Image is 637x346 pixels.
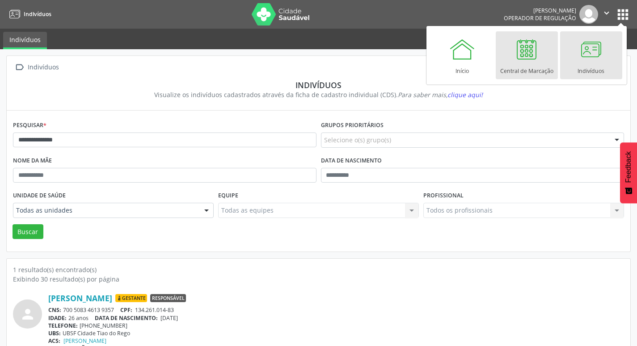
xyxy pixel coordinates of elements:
label: Equipe [218,189,238,203]
label: Grupos prioritários [321,119,384,132]
span: 134.261.014-83 [135,306,174,314]
a: [PERSON_NAME] [48,293,112,303]
label: Unidade de saúde [13,189,66,203]
a: Indivíduos [3,32,47,49]
a:  Indivíduos [13,61,60,74]
button:  [598,5,615,24]
a: Indivíduos [560,31,622,79]
div: Visualize os indivíduos cadastrados através da ficha de cadastro individual (CDS). [19,90,618,99]
span: Responsável [150,294,186,302]
div: Indivíduos [19,80,618,90]
div: 1 resultado(s) encontrado(s) [13,265,624,274]
span: CPF: [120,306,132,314]
div: [PHONE_NUMBER] [48,322,624,329]
span: [DATE] [160,314,178,322]
div: 700 5083 4613 9357 [48,306,624,314]
a: [PERSON_NAME] [63,337,106,345]
span: CNS: [48,306,61,314]
div: 26 anos [48,314,624,322]
div: UBSF Cidade Tiao do Rego [48,329,624,337]
label: Data de nascimento [321,154,382,168]
span: Selecione o(s) grupo(s) [324,135,391,145]
i:  [602,8,612,18]
div: [PERSON_NAME] [504,7,576,14]
label: Profissional [423,189,464,203]
button: apps [615,7,631,22]
i: Para saber mais, [398,90,483,99]
span: Feedback [624,151,633,183]
img: img [579,5,598,24]
span: ACS: [48,337,60,345]
span: Todas as unidades [16,206,195,215]
label: Pesquisar [13,119,46,132]
span: DATA DE NASCIMENTO: [95,314,158,322]
div: Exibindo 30 resultado(s) por página [13,274,624,284]
button: Buscar [13,224,43,239]
span: IDADE: [48,314,67,322]
span: Gestante [115,294,147,302]
button: Feedback - Mostrar pesquisa [620,142,637,203]
label: Nome da mãe [13,154,52,168]
span: UBS: [48,329,61,337]
span: clique aqui! [447,90,483,99]
a: Central de Marcação [496,31,558,79]
div: Indivíduos [26,61,60,74]
span: Indivíduos [24,10,51,18]
span: TELEFONE: [48,322,78,329]
a: Indivíduos [6,7,51,21]
i:  [13,61,26,74]
a: Início [431,31,494,79]
span: Operador de regulação [504,14,576,22]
